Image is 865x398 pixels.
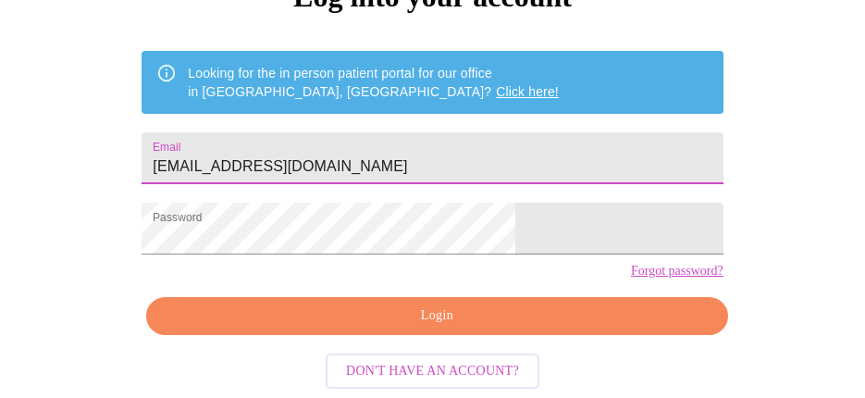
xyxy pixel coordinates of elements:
[321,361,544,377] a: Don't have an account?
[496,84,559,99] a: Click here!
[631,264,723,279] a: Forgot password?
[346,360,519,383] span: Don't have an account?
[167,305,706,328] span: Login
[146,297,727,335] button: Login
[188,56,559,108] div: Looking for the in person patient portal for our office in [GEOGRAPHIC_DATA], [GEOGRAPHIC_DATA]?
[326,354,539,390] button: Don't have an account?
